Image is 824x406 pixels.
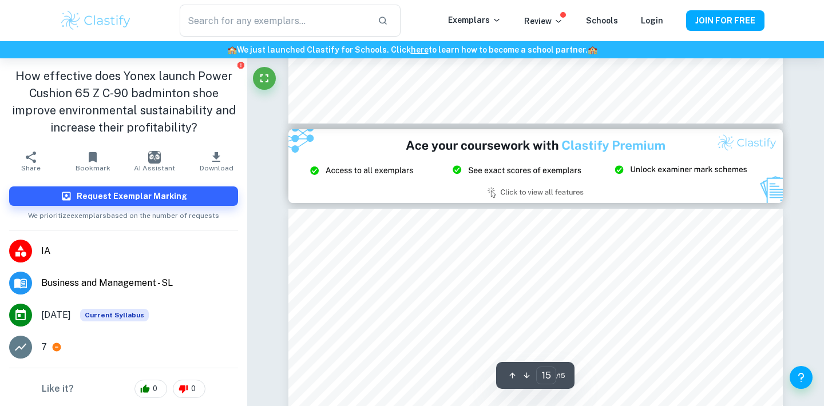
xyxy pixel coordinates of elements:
[686,10,764,31] button: JOIN FOR FREE
[60,9,132,32] img: Clastify logo
[200,164,233,172] span: Download
[185,383,202,395] span: 0
[253,67,276,90] button: Fullscreen
[148,151,161,164] img: AI Assistant
[448,14,501,26] p: Exemplars
[80,309,149,321] div: This exemplar is based on the current syllabus. Feel free to refer to it for inspiration/ideas wh...
[134,164,175,172] span: AI Assistant
[9,67,238,136] h1: How effective does Yonex launch Power Cushion 65 Z C-90 badminton shoe improve environmental sust...
[80,309,149,321] span: Current Syllabus
[173,380,205,398] div: 0
[586,16,618,25] a: Schools
[236,61,245,69] button: Report issue
[76,164,110,172] span: Bookmark
[134,380,167,398] div: 0
[41,244,238,258] span: IA
[21,164,41,172] span: Share
[124,145,185,177] button: AI Assistant
[41,276,238,290] span: Business and Management - SL
[556,371,565,381] span: / 15
[2,43,822,56] h6: We just launched Clastify for Schools. Click to learn how to become a school partner.
[524,15,563,27] p: Review
[185,145,247,177] button: Download
[41,308,71,322] span: [DATE]
[227,45,237,54] span: 🏫
[588,45,597,54] span: 🏫
[42,382,74,396] h6: Like it?
[62,145,124,177] button: Bookmark
[180,5,369,37] input: Search for any exemplars...
[28,206,219,221] span: We prioritize exemplars based on the number of requests
[9,186,238,206] button: Request Exemplar Marking
[641,16,663,25] a: Login
[411,45,429,54] a: here
[41,340,47,354] p: 7
[77,190,187,202] h6: Request Exemplar Marking
[790,366,813,389] button: Help and Feedback
[146,383,164,395] span: 0
[288,129,783,204] img: Ad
